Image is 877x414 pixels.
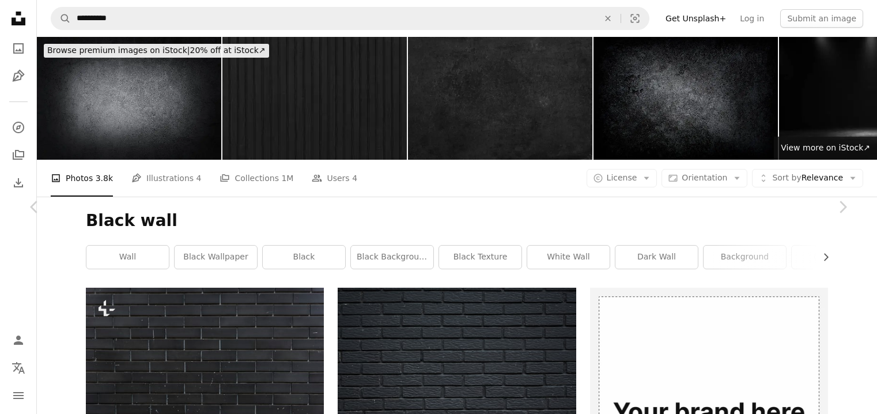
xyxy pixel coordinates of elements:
span: 1M [281,172,293,185]
a: black wallpaper [175,246,257,269]
button: Menu [7,384,30,407]
button: Language [7,356,30,379]
a: black background [351,246,433,269]
a: Log in [733,9,771,28]
img: dark concrete [37,37,221,160]
a: white wall [527,246,610,269]
form: Find visuals sitewide [51,7,649,30]
a: black and white brick wall [338,362,576,372]
a: background [704,246,786,269]
a: grey wall [792,246,874,269]
span: 4 [196,172,202,185]
a: Photos [7,37,30,60]
span: Sort by [772,173,801,182]
a: Illustrations 4 [131,160,201,197]
a: Browse premium images on iStock|20% off at iStock↗ [37,37,276,65]
button: Sort byRelevance [752,169,863,187]
a: Log in / Sign up [7,329,30,352]
span: Browse premium images on iStock | [47,46,190,55]
button: Visual search [621,7,649,29]
a: Explore [7,116,30,139]
img: Black Grunge background [408,37,592,160]
a: Next [808,152,877,262]
a: View more on iStock↗ [774,137,877,160]
a: wall [86,246,169,269]
span: View more on iStock ↗ [781,143,870,152]
span: Relevance [772,172,843,184]
span: 4 [352,172,357,185]
button: Clear [595,7,621,29]
span: 20% off at iStock ↗ [47,46,266,55]
a: Collections [7,144,30,167]
a: Illustrations [7,65,30,88]
span: Orientation [682,173,727,182]
img: panoramic black metal siding fence striped background [222,37,407,160]
button: Orientation [661,169,747,187]
a: Get Unsplash+ [659,9,733,28]
a: Users 4 [312,160,357,197]
span: License [607,173,637,182]
button: License [587,169,657,187]
button: Submit an image [780,9,863,28]
button: Search Unsplash [51,7,71,29]
a: dark wall [615,246,698,269]
img: XXXL dark concrete [594,37,778,160]
h1: Black wall [86,210,828,231]
a: Plain bright red brick wall [86,361,324,371]
a: Collections 1M [220,160,293,197]
a: black texture [439,246,521,269]
a: black [263,246,345,269]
